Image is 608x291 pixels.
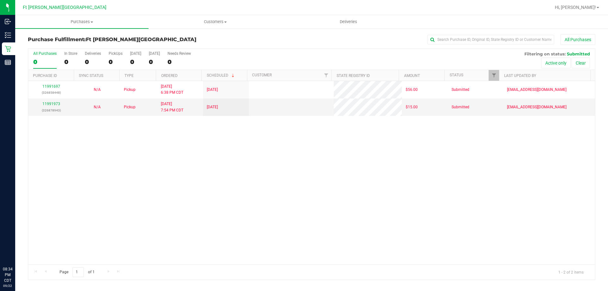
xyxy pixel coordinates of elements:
[560,34,595,45] button: All Purchases
[406,104,418,110] span: $15.00
[33,51,57,56] div: All Purchases
[19,239,26,247] iframe: Resource center unread badge
[168,58,191,66] div: 0
[504,73,536,78] a: Last Updated By
[28,37,217,42] h3: Purchase Fulfillment:
[79,73,103,78] a: Sync Status
[567,51,590,56] span: Submitted
[33,73,57,78] a: Purchase ID
[6,240,25,259] iframe: Resource center
[94,104,101,110] button: N/A
[15,15,149,28] a: Purchases
[33,58,57,66] div: 0
[507,104,567,110] span: [EMAIL_ADDRESS][DOMAIN_NAME]
[5,18,11,25] inline-svg: Inbound
[555,5,596,10] span: Hi, [PERSON_NAME]!
[149,15,282,28] a: Customers
[321,70,331,81] a: Filter
[541,58,571,68] button: Active only
[85,58,101,66] div: 0
[130,58,141,66] div: 0
[452,87,469,93] span: Submitted
[124,87,136,93] span: Pickup
[489,70,499,81] a: Filter
[149,51,160,56] div: [DATE]
[5,59,11,66] inline-svg: Reports
[282,15,415,28] a: Deliveries
[207,104,218,110] span: [DATE]
[42,102,60,106] a: 11991973
[73,267,84,277] input: 1
[553,267,589,277] span: 1 - 2 of 2 items
[109,58,123,66] div: 0
[207,87,218,93] span: [DATE]
[207,73,236,78] a: Scheduled
[507,87,567,93] span: [EMAIL_ADDRESS][DOMAIN_NAME]
[32,90,70,96] p: (326858448)
[124,73,134,78] a: Type
[64,51,77,56] div: In Store
[64,58,77,66] div: 0
[524,51,566,56] span: Filtering on status:
[94,105,101,109] span: Not Applicable
[124,104,136,110] span: Pickup
[149,19,282,25] span: Customers
[3,266,12,283] p: 08:34 PM CDT
[252,73,272,77] a: Customer
[161,84,183,96] span: [DATE] 6:38 PM CDT
[5,46,11,52] inline-svg: Retail
[94,87,101,92] span: Not Applicable
[572,58,590,68] button: Clear
[54,267,100,277] span: Page of 1
[3,283,12,288] p: 09/22
[15,19,149,25] span: Purchases
[161,73,178,78] a: Ordered
[427,35,554,44] input: Search Purchase ID, Original ID, State Registry ID or Customer Name...
[337,73,370,78] a: State Registry ID
[149,58,160,66] div: 0
[406,87,418,93] span: $56.00
[109,51,123,56] div: PickUps
[450,73,463,77] a: Status
[42,84,60,89] a: 11991697
[86,36,196,42] span: Ft [PERSON_NAME][GEOGRAPHIC_DATA]
[23,5,106,10] span: Ft [PERSON_NAME][GEOGRAPHIC_DATA]
[5,32,11,38] inline-svg: Inventory
[161,101,183,113] span: [DATE] 7:54 PM CDT
[130,51,141,56] div: [DATE]
[32,107,70,113] p: (326878943)
[94,87,101,93] button: N/A
[331,19,366,25] span: Deliveries
[452,104,469,110] span: Submitted
[168,51,191,56] div: Needs Review
[404,73,420,78] a: Amount
[85,51,101,56] div: Deliveries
